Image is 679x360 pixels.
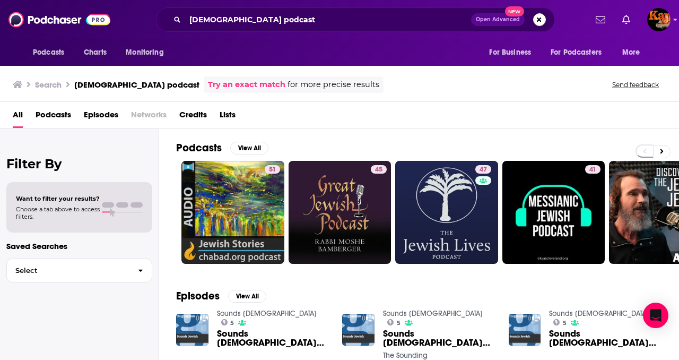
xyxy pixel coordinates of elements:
a: Show notifications dropdown [618,11,634,29]
a: 5 [553,319,567,325]
a: Sounds Jewish podcast: Jewish hair special [217,329,330,347]
button: open menu [544,42,617,63]
span: Sounds [DEMOGRAPHIC_DATA] podcast: Jewish Book Week special [383,329,496,347]
a: 51 [181,161,284,264]
h3: Search [35,80,62,90]
a: Show notifications dropdown [591,11,610,29]
a: Sounds Jewish [549,309,649,318]
a: 5 [387,319,401,325]
input: Search podcasts, credits, & more... [185,11,471,28]
span: 51 [269,165,276,175]
span: For Business [489,45,531,60]
a: Charts [77,42,113,63]
span: 45 [375,165,382,175]
a: All [13,106,23,128]
a: PodcastsView All [176,141,268,155]
a: 5 [221,319,234,325]
a: 47 [395,161,498,264]
div: Open Intercom Messenger [643,303,668,328]
p: Saved Searches [6,241,152,251]
a: 47 [475,165,491,174]
a: 41 [502,161,605,264]
a: Lists [220,106,236,128]
h2: Filter By [6,156,152,172]
span: Charts [84,45,107,60]
button: Show profile menu [647,8,671,31]
a: 41 [585,165,600,174]
a: Episodes [84,106,118,128]
a: Credits [179,106,207,128]
button: open menu [25,42,78,63]
h2: Podcasts [176,141,222,155]
img: Sounds Jewish podcast: Jewish hair special [176,314,208,346]
a: Sounds Jewish podcast: Jewish Book Week special [549,329,662,347]
button: View All [228,290,266,303]
span: Monitoring [126,45,163,60]
span: New [505,6,524,16]
button: open menu [118,42,177,63]
span: 5 [230,321,234,325]
span: 47 [480,165,487,175]
a: Sounds Jewish [383,309,483,318]
span: 5 [563,321,567,325]
a: 45 [371,165,387,174]
span: Select [7,267,129,274]
img: Podchaser - Follow, Share and Rate Podcasts [8,10,110,30]
img: Sounds Jewish podcast: Jewish Book Week special [342,314,375,346]
span: Sounds [DEMOGRAPHIC_DATA] podcast: Jewish hair special [217,329,330,347]
span: Podcasts [33,45,64,60]
a: Sounds Jewish [217,309,317,318]
span: Sounds [DEMOGRAPHIC_DATA] podcast: Jewish Book Week special [549,329,662,347]
button: Open AdvancedNew [471,13,525,26]
a: Podcasts [36,106,71,128]
a: Try an exact match [208,79,285,91]
button: Select [6,259,152,282]
span: More [622,45,640,60]
button: open menu [482,42,544,63]
img: User Profile [647,8,671,31]
a: EpisodesView All [176,289,266,303]
span: Open Advanced [476,17,520,22]
a: 51 [265,165,280,174]
span: for more precise results [288,79,379,91]
a: Sounds Jewish podcast: Jewish Book Week special [383,329,496,347]
h2: Episodes [176,289,220,303]
span: Networks [131,106,167,128]
span: Want to filter your results? [16,195,100,202]
img: Sounds Jewish podcast: Jewish Book Week special [509,314,541,346]
span: Logged in as Kampfire [647,8,671,31]
button: View All [230,142,268,155]
div: Search podcasts, credits, & more... [156,7,555,32]
span: 5 [397,321,401,325]
span: Choose a tab above to access filters. [16,205,100,220]
button: Send feedback [609,80,662,89]
span: For Podcasters [551,45,602,60]
a: 45 [289,161,391,264]
h3: [DEMOGRAPHIC_DATA] podcast [74,80,199,90]
span: 41 [589,165,596,175]
button: open menu [615,42,654,63]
